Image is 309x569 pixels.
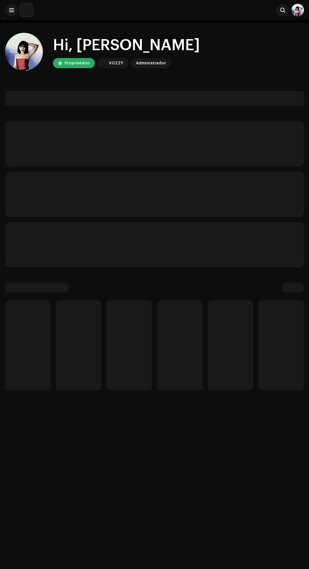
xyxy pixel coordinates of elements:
[291,4,304,16] img: d25ad122-c3f7-425d-a7e9-2c4de668e2e0
[53,35,200,56] div: Hi, [PERSON_NAME]
[136,59,166,67] div: Administrador
[65,59,90,67] div: Proprietário
[5,33,43,71] img: d25ad122-c3f7-425d-a7e9-2c4de668e2e0
[99,59,106,67] img: 1cf725b2-75a2-44e7-8fdf-5f1256b3d403
[109,59,123,67] div: VOZZY
[20,4,33,16] img: 1cf725b2-75a2-44e7-8fdf-5f1256b3d403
